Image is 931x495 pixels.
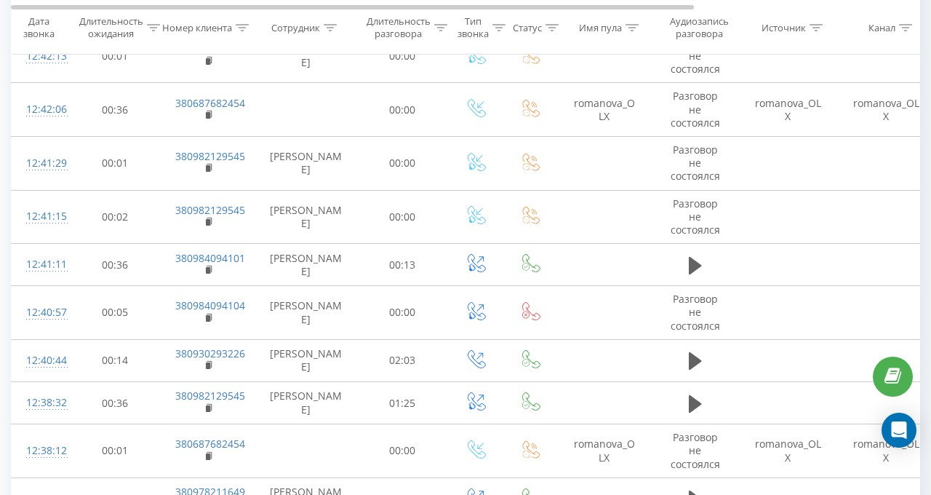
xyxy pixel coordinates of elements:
div: 12:38:12 [26,437,55,465]
a: 380982129545 [175,389,245,403]
td: 00:13 [357,244,448,286]
div: 12:38:32 [26,389,55,417]
div: Open Intercom Messenger [882,413,916,448]
td: romanova_OLX [739,83,837,137]
a: 380687682454 [175,437,245,451]
td: 00:01 [70,424,161,478]
a: 380982129545 [175,149,245,163]
div: 12:42:13 [26,42,55,71]
div: 12:42:06 [26,95,55,124]
span: Разговор не состоялся [671,197,720,237]
div: 12:41:29 [26,149,55,178]
div: Аудиозапись разговора [664,15,735,40]
span: Разговор не состоялся [671,143,720,183]
td: 00:05 [70,286,161,340]
td: [PERSON_NAME] [255,190,357,244]
a: 380984094101 [175,251,245,265]
td: 00:00 [357,190,448,244]
div: 12:41:15 [26,202,55,231]
td: 00:00 [357,83,448,137]
div: 12:41:11 [26,250,55,279]
div: Дата звонка [12,15,65,40]
td: 00:36 [70,244,161,286]
td: [PERSON_NAME] [255,29,357,83]
td: [PERSON_NAME] [255,136,357,190]
td: [PERSON_NAME] [255,382,357,424]
td: [PERSON_NAME] [255,339,357,381]
div: Имя пула [579,21,622,33]
td: 00:02 [70,190,161,244]
div: Длительность ожидания [79,15,143,40]
a: 380687682454 [175,96,245,110]
td: 00:36 [70,83,161,137]
span: Разговор не состоялся [671,89,720,129]
div: Длительность разговора [367,15,431,40]
span: Разговор не состоялся [671,292,720,332]
td: [PERSON_NAME] [255,286,357,340]
a: 380984094104 [175,298,245,312]
td: [PERSON_NAME] [255,244,357,286]
td: romanova_OLX [557,424,652,478]
td: 00:00 [357,424,448,478]
td: 00:00 [357,29,448,83]
td: 00:36 [70,382,161,424]
div: Номер клиента [162,21,232,33]
a: 380930293226 [175,346,245,360]
div: Статус [513,21,542,33]
td: 00:00 [357,286,448,340]
td: romanova_OLX [557,83,652,137]
a: 380968091215 [175,42,245,56]
td: 00:14 [70,339,161,381]
td: 00:01 [70,29,161,83]
div: 12:40:44 [26,346,55,375]
span: Разговор не состоялся [671,36,720,76]
div: Канал [868,21,895,33]
td: 00:00 [357,136,448,190]
span: Разговор не состоялся [671,430,720,470]
td: romanova_OLX [739,424,837,478]
div: Сотрудник [271,21,320,33]
div: 12:40:57 [26,298,55,327]
div: Тип звонка [457,15,489,40]
td: 00:01 [70,136,161,190]
a: 380982129545 [175,203,245,217]
td: 01:25 [357,382,448,424]
div: Источник [762,21,806,33]
td: 02:03 [357,339,448,381]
